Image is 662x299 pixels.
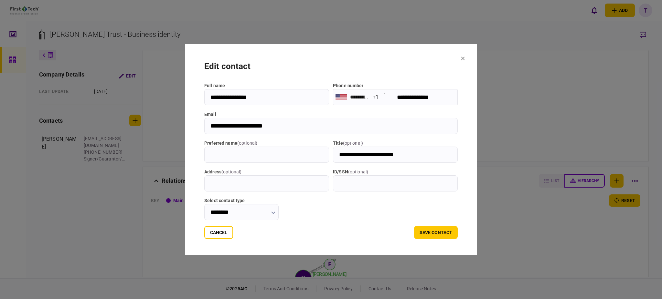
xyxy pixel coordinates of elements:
[204,89,329,105] input: full name
[380,88,389,97] button: Open
[343,140,363,146] span: ( optional )
[204,82,329,89] label: full name
[373,93,379,101] div: +1
[221,169,241,174] span: ( optional )
[204,147,329,163] input: Preferred name
[204,140,329,147] label: Preferred name
[348,169,368,174] span: ( optional )
[414,226,458,239] button: save contact
[336,94,347,100] img: us
[333,169,458,175] label: ID/SSN
[333,175,458,191] input: ID/SSN
[204,197,279,204] label: Select contact type
[204,111,458,118] label: email
[333,140,458,147] label: title
[333,83,364,88] label: Phone number
[204,226,233,239] button: Cancel
[333,147,458,163] input: title
[204,118,458,134] input: email
[204,169,329,175] label: address
[204,204,279,220] input: Select contact type
[237,140,257,146] span: ( optional )
[204,175,329,191] input: address
[204,60,458,73] div: edit contact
